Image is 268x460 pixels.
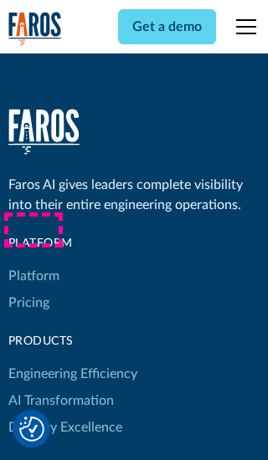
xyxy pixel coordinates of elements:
[8,414,122,441] a: Delivery Excellence
[8,263,59,289] a: Platform
[8,109,80,155] img: Faros Logo White
[8,12,62,46] a: home
[8,289,49,316] a: Pricing
[8,235,137,253] div: Platform
[8,387,114,414] a: AI Transformation
[19,417,44,442] button: Cookie Settings
[8,109,80,155] a: home
[118,9,216,44] a: Get a demo
[19,417,44,442] img: Revisit consent button
[8,360,137,387] a: Engineering Efficiency
[226,7,260,47] div: menu
[8,12,62,46] img: Logo of the analytics and reporting company Faros.
[8,333,137,350] div: products
[8,175,260,215] div: Faros AI gives leaders complete visibility into their entire engineering operations.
